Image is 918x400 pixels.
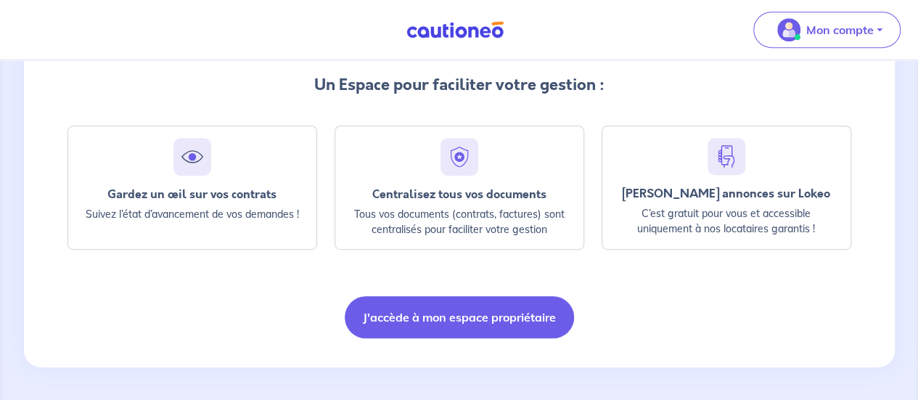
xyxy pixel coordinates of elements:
[753,12,901,48] button: illu_account_valid_menu.svgMon compte
[347,207,572,237] p: Tous vos documents (contrats, factures) sont centralisés pour faciliter votre gestion
[80,187,305,201] div: Gardez un œil sur vos contrats
[806,21,874,38] p: Mon compte
[347,187,572,201] div: Centralisez tous vos documents
[713,144,739,169] img: hand-phone-blue.svg
[614,187,839,200] div: [PERSON_NAME] annonces sur Lokeo
[614,206,839,237] p: C’est gratuit pour vous et accessible uniquement à nos locataires garantis !
[67,73,851,97] p: Un Espace pour faciliter votre gestion :
[345,296,574,338] button: J'accède à mon espace propriétaire
[80,207,305,222] p: Suivez l’état d’avancement de vos demandes !
[777,18,800,41] img: illu_account_valid_menu.svg
[446,144,472,170] img: security.svg
[401,21,509,39] img: Cautioneo
[179,144,205,170] img: eye.svg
